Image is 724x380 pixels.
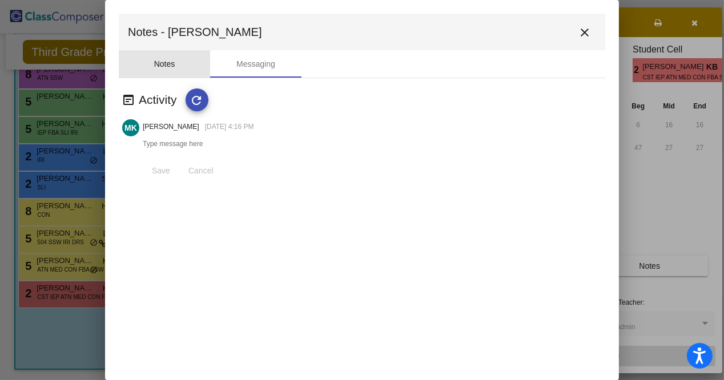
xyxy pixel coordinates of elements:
[143,122,199,132] p: [PERSON_NAME]
[122,93,135,107] mat-icon: wysiwyg
[128,23,262,41] span: Notes - [PERSON_NAME]
[154,58,175,70] div: Notes
[152,166,170,175] span: Save
[190,94,204,107] mat-icon: refresh
[139,92,186,107] h3: Activity
[188,166,214,175] span: Cancel
[122,119,139,136] mat-chip-avatar: MK
[578,26,592,39] mat-icon: close
[205,123,254,131] span: [DATE] 4:16 PM
[236,58,275,70] div: Messaging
